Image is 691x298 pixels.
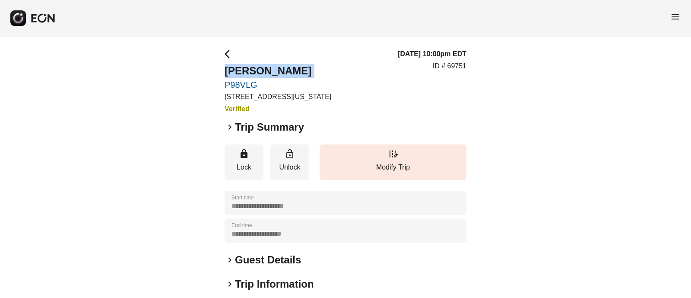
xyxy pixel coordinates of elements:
button: Modify Trip [320,144,466,180]
p: [STREET_ADDRESS][US_STATE] [225,92,331,102]
p: ID # 69751 [433,61,466,71]
span: edit_road [388,149,398,159]
span: lock [239,149,249,159]
h3: [DATE] 10:00pm EDT [398,49,466,59]
h3: Verified [225,104,331,114]
span: lock_open [285,149,295,159]
span: keyboard_arrow_right [225,122,235,132]
p: Unlock [275,162,305,173]
span: menu [670,12,681,22]
h2: Trip Information [235,277,314,291]
p: Modify Trip [324,162,462,173]
span: arrow_back_ios [225,49,235,59]
p: Lock [229,162,259,173]
a: P98VLG [225,80,331,90]
button: Lock [225,144,263,180]
button: Unlock [270,144,309,180]
h2: [PERSON_NAME] [225,64,331,78]
span: keyboard_arrow_right [225,279,235,289]
span: keyboard_arrow_right [225,255,235,265]
h2: Trip Summary [235,120,304,134]
h2: Guest Details [235,253,301,267]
